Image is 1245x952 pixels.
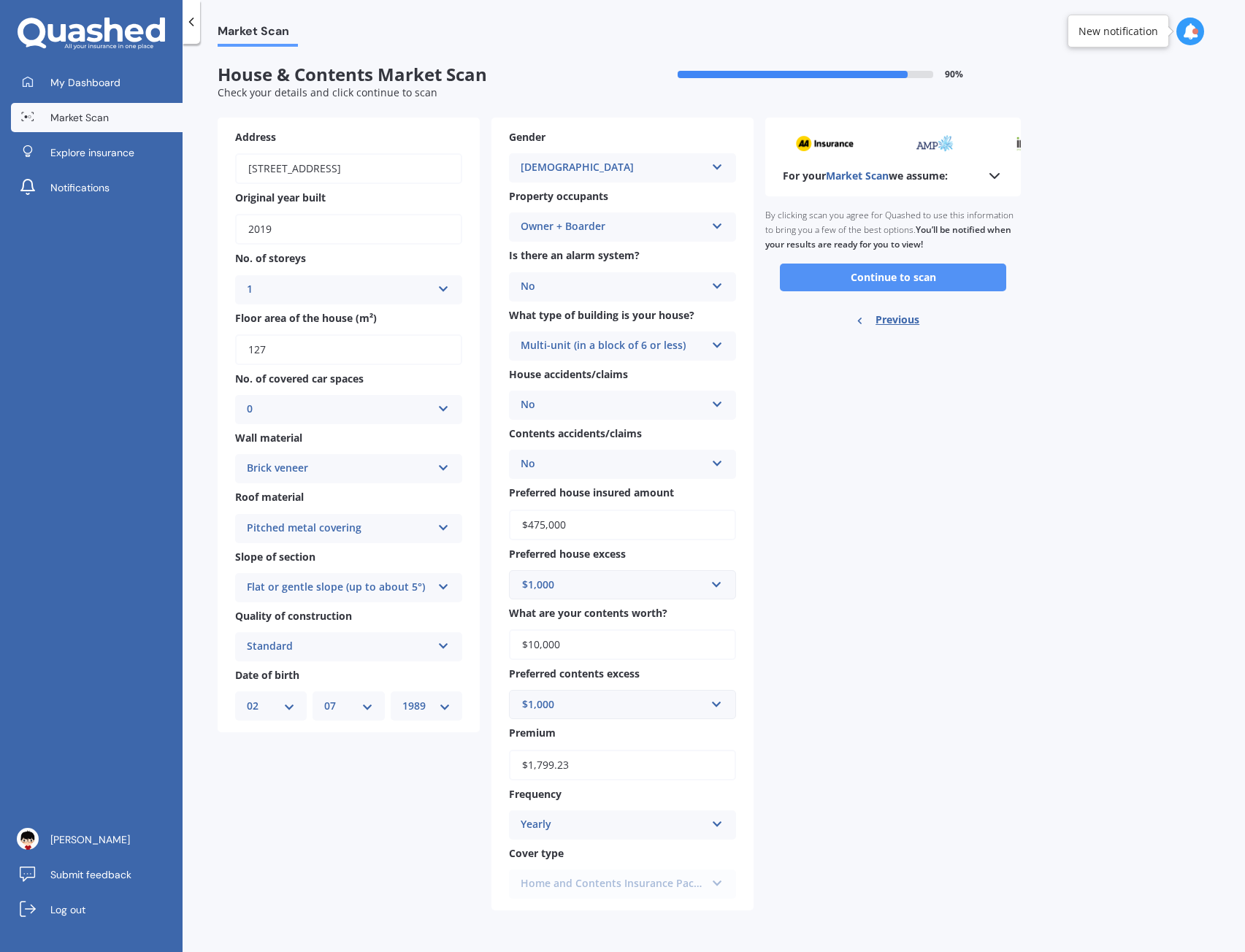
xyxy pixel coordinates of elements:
[235,252,306,266] span: No. of storeys
[50,867,131,882] span: Submit feedback
[247,281,432,299] div: 1
[826,169,889,183] span: Market Scan
[509,846,564,860] span: Cover type
[509,787,562,801] span: Frequency
[50,832,130,847] span: [PERSON_NAME]
[247,579,432,596] div: Flat or gentle slope (up to about 5°)
[11,138,183,167] a: Explore insurance
[235,334,462,365] input: Enter floor area
[509,606,667,620] span: What are your contents worth?
[247,638,432,656] div: Standard
[218,64,619,85] span: House & Contents Market Scan
[876,309,919,331] span: Previous
[235,431,302,445] span: Wall material
[235,491,304,504] span: Roof material
[11,860,183,889] a: Submit feedback
[945,69,963,80] span: 90 %
[247,520,432,537] div: Pitched metal covering
[235,550,315,564] span: Slope of section
[50,110,109,125] span: Market Scan
[247,460,432,477] div: Brick veneer
[521,218,705,236] div: Owner + Boarder
[522,577,705,593] div: $1,000
[509,486,674,500] span: Preferred house insured amount
[521,278,705,296] div: No
[509,667,640,680] span: Preferred contents excess
[235,609,352,623] span: Quality of construction
[11,103,183,132] a: Market Scan
[11,825,183,854] a: [PERSON_NAME]
[509,249,640,263] span: Is there an alarm system?
[11,68,183,97] a: My Dashboard
[235,130,276,144] span: Address
[509,189,608,203] span: Property occupants
[218,85,437,99] span: Check your details and click continue to scan
[11,895,183,924] a: Log out
[509,726,556,740] span: Premium
[218,24,298,44] span: Market Scan
[235,311,377,325] span: Floor area of the house (m²)
[247,401,432,418] div: 0
[17,828,39,850] img: ACg8ocI8Hgyn26c-1nOo_2SuJTXnnqyMMJnVBa4dfpC-PNuoeA6E1m0=s96-c
[235,372,364,385] span: No. of covered car spaces
[765,196,1021,264] div: By clicking scan you agree for Quashed to use this information to bring you a few of the best opt...
[765,223,1011,250] b: You’ll be notified when your results are ready for you to view!
[50,145,134,160] span: Explore insurance
[1079,24,1158,39] div: New notification
[50,180,110,195] span: Notifications
[50,75,120,90] span: My Dashboard
[509,750,736,780] input: Enter premium
[509,308,694,322] span: What type of building is your house?
[783,169,948,183] b: For your we assume:
[1014,135,1054,152] img: initio_sm.webp
[522,696,705,713] div: $1,000
[235,668,299,682] span: Date of birth
[521,816,705,834] div: Yearly
[509,130,545,144] span: Gender
[780,264,1006,291] button: Continue to scan
[521,396,705,414] div: No
[521,456,705,473] div: No
[11,173,183,202] a: Notifications
[509,547,626,561] span: Preferred house excess
[521,337,705,355] div: Multi-unit (in a block of 6 or less)
[50,902,85,917] span: Log out
[509,426,642,440] span: Contents accidents/claims
[509,367,628,381] span: House accidents/claims
[913,135,954,152] img: amp_sm.png
[794,135,853,152] img: aa_sm.webp
[521,159,705,177] div: [DEMOGRAPHIC_DATA]
[235,191,326,204] span: Original year built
